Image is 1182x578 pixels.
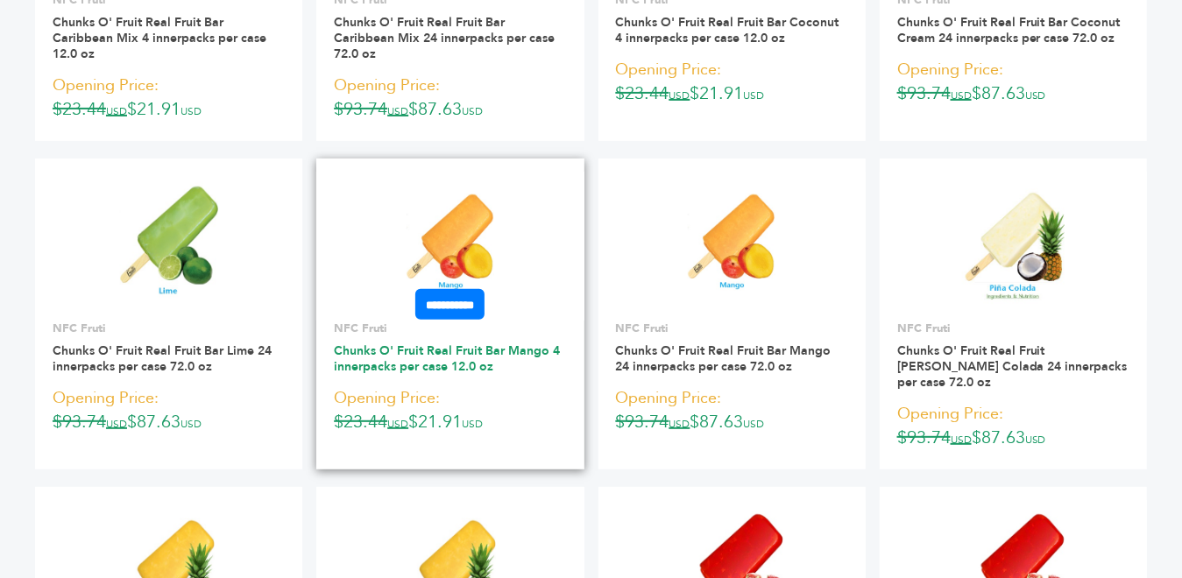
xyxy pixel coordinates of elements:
span: Opening Price: [334,74,440,97]
span: Opening Price: [53,74,159,97]
span: Opening Price: [334,386,440,410]
span: Opening Price: [897,402,1003,426]
a: Chunks O' Fruit Real Fruit [PERSON_NAME] Colada 24 innerpacks per case 72.0 oz [897,342,1128,391]
s: $23.44 [334,410,408,433]
img: Chunks O' Fruit Real Fruit Bar Pina Colada 24 innerpacks per case 72.0 oz [962,182,1065,308]
span: USD [462,417,483,431]
span: USD [462,104,483,118]
span: USD [951,88,972,102]
span: USD [1025,433,1046,447]
span: Opening Price: [897,58,1003,81]
a: Chunks O' Fruit Real Fruit Bar Coconut Cream 24 innerpacks per case 72.0 oz [897,14,1121,46]
p: $21.91 [616,57,848,108]
span: USD [180,104,202,118]
s: $23.44 [616,81,690,105]
span: USD [387,417,408,431]
span: Opening Price: [616,58,722,81]
s: $93.74 [53,410,127,433]
p: $87.63 [897,401,1129,452]
a: Chunks O' Fruit Real Fruit Bar Mango 4 innerpacks per case 12.0 oz [334,342,560,375]
a: Chunks O' Fruit Real Fruit Bar Mango 24 innerpacks per case 72.0 oz [616,342,832,375]
s: $93.74 [616,410,690,433]
a: Chunks O' Fruit Real Fruit Bar Caribbean Mix 24 innerpacks per case 72.0 oz [334,14,555,62]
span: USD [1025,88,1046,102]
p: $21.91 [53,73,285,123]
span: USD [744,88,765,102]
p: NFC Fruti [334,321,566,336]
img: Chunks O' Fruit Real Fruit Bar Mango 24 innerpacks per case 72.0 oz [688,182,775,308]
span: USD [106,104,127,118]
p: NFC Fruti [616,321,848,336]
p: $21.91 [334,385,566,436]
s: $23.44 [53,97,127,121]
span: Opening Price: [53,386,159,410]
img: Chunks O' Fruit Real Fruit Bar Lime 24 innerpacks per case 72.0 oz [120,182,218,308]
span: USD [669,417,690,431]
p: $87.63 [616,385,848,436]
span: USD [951,433,972,447]
span: USD [106,417,127,431]
p: NFC Fruti [53,321,285,336]
a: Chunks O' Fruit Real Fruit Bar Coconut 4 innerpacks per case 12.0 oz [616,14,839,46]
a: Chunks O' Fruit Real Fruit Bar Lime 24 innerpacks per case 72.0 oz [53,342,272,375]
p: $87.63 [334,73,566,123]
p: $87.63 [53,385,285,436]
img: Chunks O' Fruit Real Fruit Bar Mango 4 innerpacks per case 12.0 oz [407,182,494,308]
p: NFC Fruti [897,321,1129,336]
p: $87.63 [897,57,1129,108]
span: Opening Price: [616,386,722,410]
span: USD [180,417,202,431]
s: $93.74 [334,97,408,121]
s: $93.74 [897,426,972,449]
span: USD [669,88,690,102]
span: USD [744,417,765,431]
s: $93.74 [897,81,972,105]
a: Chunks O' Fruit Real Fruit Bar Caribbean Mix 4 innerpacks per case 12.0 oz [53,14,266,62]
span: USD [387,104,408,118]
